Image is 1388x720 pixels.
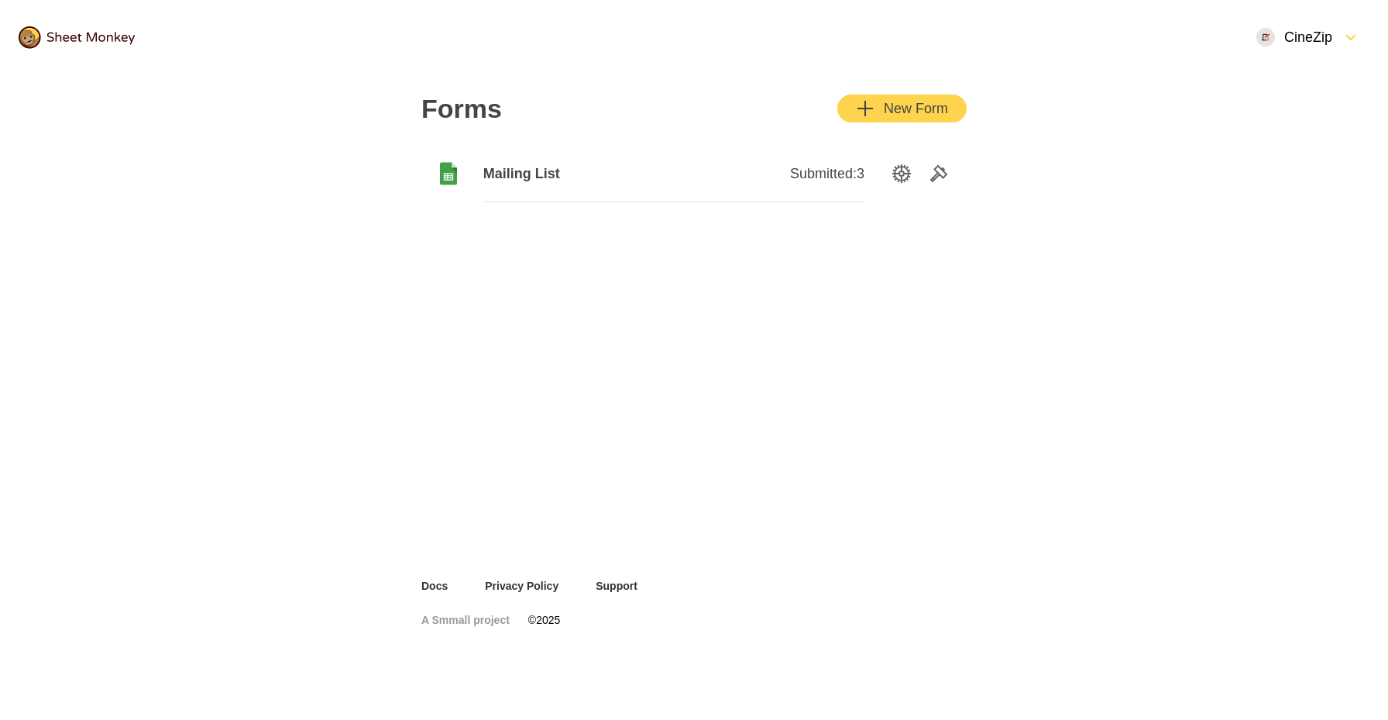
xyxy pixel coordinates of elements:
[483,164,674,183] span: Mailing List
[1342,28,1360,47] svg: FormDown
[528,612,560,628] span: © 2025
[421,578,448,594] a: Docs
[596,578,637,594] a: Support
[856,99,948,118] div: New Form
[837,95,967,122] button: AddNew Form
[790,164,864,183] span: Submitted: 3
[856,99,874,118] svg: Add
[1256,28,1332,47] div: CineZip
[929,164,948,183] svg: Tools
[19,26,135,49] img: logo@2x.png
[1247,19,1369,56] button: Open Menu
[485,578,558,594] a: Privacy Policy
[892,164,911,183] svg: SettingsOption
[421,93,502,124] h2: Forms
[421,612,510,628] a: A Smmall project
